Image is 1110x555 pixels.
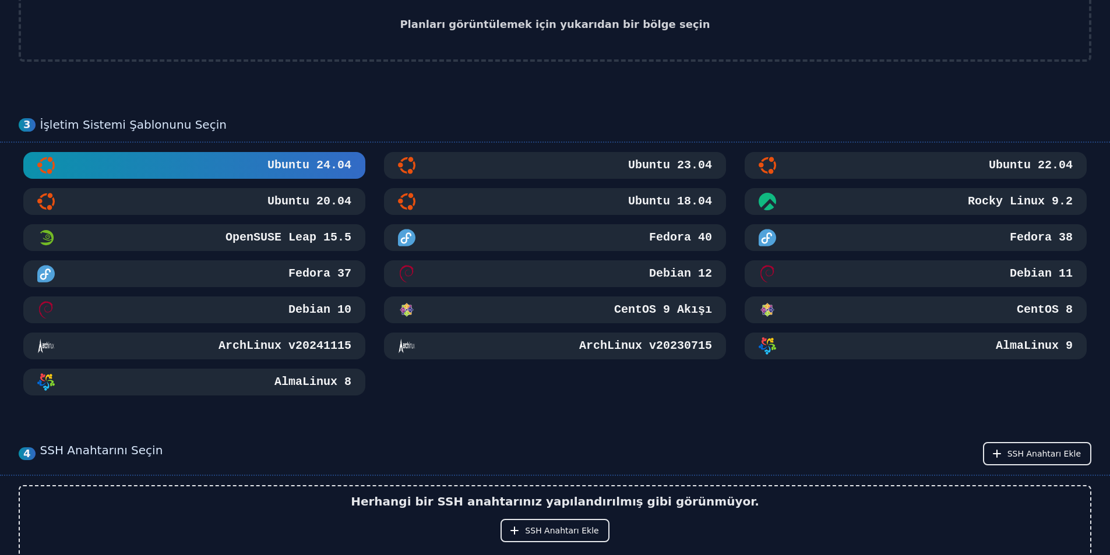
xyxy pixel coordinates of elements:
[525,526,598,535] font: SSH Anahtarı Ekle
[745,188,1087,215] button: Rocky Linux 9.2Rocky Linux 9.2
[23,369,365,395] button: AlmaLinux 8AlmaLinux 8
[23,260,365,287] button: Fedora 37Fedora 37
[1017,303,1073,316] font: CentOS 8
[384,188,726,215] button: Ubuntu 18.04Ubuntu 18.04
[40,443,163,457] font: SSH Anahtarını Seçin
[40,118,227,132] font: İşletim Sistemi Şablonunu Seçin
[288,267,351,280] font: Fedora 37
[398,157,415,174] img: Ubuntu 23.04
[501,519,609,542] button: SSH Anahtarı Ekle
[989,158,1073,172] font: Ubuntu 22.04
[649,267,712,280] font: Debian 12
[23,296,365,323] button: Debian 10Debian 10
[267,195,351,208] font: Ubuntu 20.04
[398,337,415,355] img: ArchLinux v20230715
[37,337,55,355] img: ArchLinux v20241115
[759,193,776,210] img: Rocky Linux 9.2
[384,333,726,359] button: ArchLinux v20230715ArchLinux v20230715
[1007,449,1081,458] font: SSH Anahtarı Ekle
[1010,231,1073,244] font: Fedora 38
[37,229,55,246] img: OpenSUSE Leap 15.5 Minimum
[384,296,726,323] button: CentOS 9 AkışıCentOS 9 Akışı
[579,339,712,352] font: ArchLinux v20230715
[745,224,1087,251] button: Fedora 38Fedora 38
[384,152,726,179] button: Ubuntu 23.04Ubuntu 23.04
[968,195,1073,208] font: Rocky Linux 9.2
[398,265,415,282] img: Debian 12
[759,229,776,246] img: Fedora 38
[628,195,712,208] font: Ubuntu 18.04
[1010,267,1073,280] font: Debian 11
[649,231,712,244] font: Fedora 40
[398,193,415,210] img: Ubuntu 18.04
[759,265,776,282] img: Debian 11
[23,152,365,179] button: Ubuntu 24.04Ubuntu 24.04
[400,18,710,30] font: Planları görüntülemek için yukarıdan bir bölge seçin
[23,447,31,459] font: 4
[37,373,55,391] img: AlmaLinux 8
[745,296,1087,323] button: CentOS 8CentOS 8
[628,158,712,172] font: Ubuntu 23.04
[614,303,712,316] font: CentOS 9 Akışı
[745,333,1087,359] button: AlmaLinux 9AlmaLinux 9
[37,265,55,282] img: Fedora 37
[398,229,415,246] img: Fedora 40
[23,224,365,251] button: OpenSUSE Leap 15.5 MinimumOpenSUSE Leap 15.5
[996,339,1073,352] font: AlmaLinux 9
[384,224,726,251] button: Fedora 40Fedora 40
[351,494,759,508] font: Herhangi bir SSH anahtarınız yapılandırılmış gibi görünmüyor.
[37,157,55,174] img: Ubuntu 24.04
[759,337,776,355] img: AlmaLinux 9
[288,303,351,316] font: Debian 10
[745,152,1087,179] button: Ubuntu 22.04Ubuntu 22.04
[23,333,365,359] button: ArchLinux v20241115ArchLinux v20241115
[37,193,55,210] img: Ubuntu 20.04
[219,339,351,352] font: ArchLinux v20241115
[759,301,776,319] img: CentOS 8
[983,442,1091,465] button: SSH Anahtarı Ekle
[23,188,365,215] button: Ubuntu 20.04Ubuntu 20.04
[225,231,351,244] font: OpenSUSE Leap 15.5
[745,260,1087,287] button: Debian 11Debian 11
[759,157,776,174] img: Ubuntu 22.04
[267,158,351,172] font: Ubuntu 24.04
[37,301,55,319] img: Debian 10
[23,118,31,130] font: 3
[398,301,415,319] img: CentOS 9 Akışı
[384,260,726,287] button: Debian 12Debian 12
[274,375,351,388] font: AlmaLinux 8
